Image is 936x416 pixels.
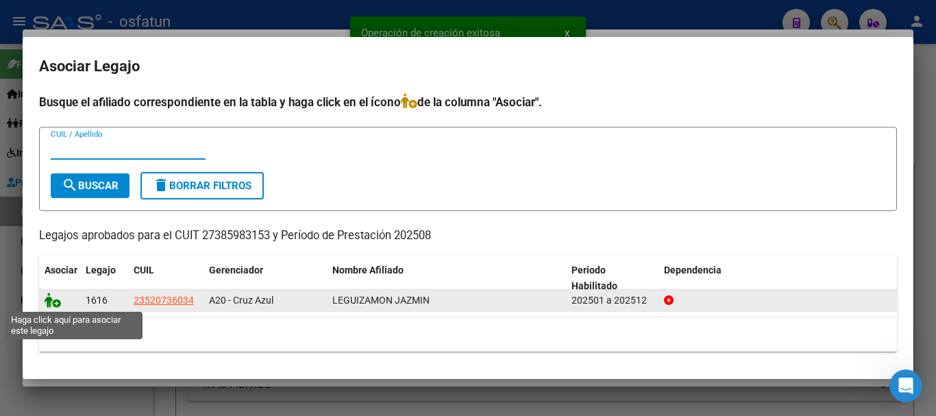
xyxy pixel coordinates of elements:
span: Dependencia [664,265,722,276]
div: 1 registros [39,317,897,352]
datatable-header-cell: CUIL [128,256,204,301]
span: Legajo [86,265,116,276]
button: Buscar [51,173,130,198]
datatable-header-cell: Nombre Afiliado [327,256,566,301]
div: 202501 a 202512 [571,293,653,308]
span: Gerenciador [209,265,263,276]
span: 23520736034 [134,295,194,306]
p: Legajos aprobados para el CUIT 27385983153 y Período de Prestación 202508 [39,228,897,245]
span: CUIL [134,265,154,276]
mat-icon: delete [153,177,169,193]
datatable-header-cell: Periodo Habilitado [566,256,658,301]
h2: Asociar Legajo [39,53,897,79]
span: Nombre Afiliado [332,265,404,276]
h4: Busque el afiliado correspondiente en la tabla y haga click en el ícono de la columna "Asociar". [39,93,897,111]
mat-icon: search [62,177,78,193]
datatable-header-cell: Gerenciador [204,256,327,301]
span: 1616 [86,295,108,306]
span: A20 - Cruz Azul [209,295,273,306]
span: Asociar [45,265,77,276]
span: Buscar [62,180,119,192]
button: Borrar Filtros [140,172,264,199]
datatable-header-cell: Dependencia [658,256,898,301]
datatable-header-cell: Asociar [39,256,80,301]
span: LEGUIZAMON JAZMIN [332,295,430,306]
span: Periodo Habilitado [571,265,617,291]
datatable-header-cell: Legajo [80,256,128,301]
iframe: Intercom live chat [889,369,922,402]
span: Borrar Filtros [153,180,251,192]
